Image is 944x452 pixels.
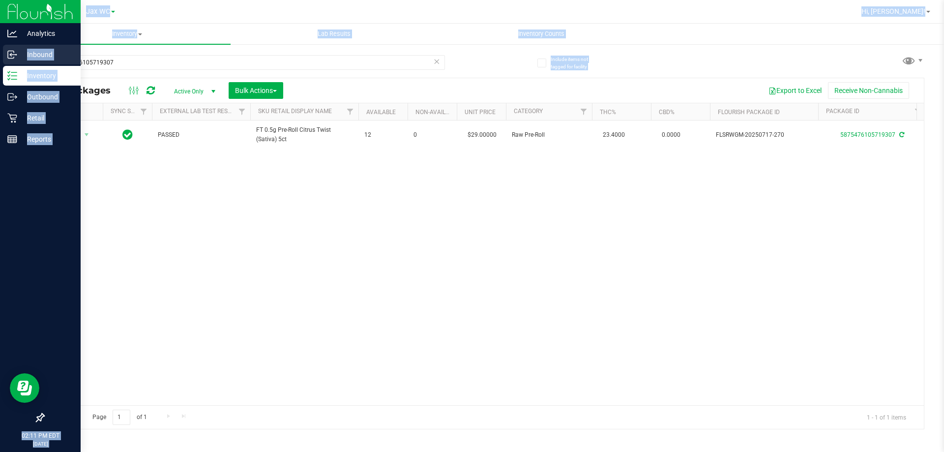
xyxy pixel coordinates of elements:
[366,109,396,116] a: Available
[258,108,332,115] a: Sku Retail Display Name
[17,49,76,60] p: Inbound
[4,431,76,440] p: 02:11 PM EDT
[86,7,110,16] span: Jax WC
[433,55,440,68] span: Clear
[659,109,675,116] a: CBD%
[514,108,543,115] a: Category
[7,92,17,102] inline-svg: Outbound
[51,85,120,96] span: All Packages
[24,30,231,38] span: Inventory
[898,131,904,138] span: Sync from Compliance System
[910,103,926,120] a: Filter
[84,410,155,425] span: Page of 1
[81,128,93,142] span: select
[113,410,130,425] input: 1
[256,125,353,144] span: FT 0.5g Pre-Roll Citrus Twist (Sativa) 5ct
[826,108,859,115] a: Package ID
[463,128,501,142] span: $29.00000
[111,108,148,115] a: Sync Status
[364,130,402,140] span: 12
[512,130,586,140] span: Raw Pre-Roll
[122,128,133,142] span: In Sync
[231,24,438,44] a: Lab Results
[304,30,364,38] span: Lab Results
[840,131,895,138] a: 5875476105719307
[762,82,828,99] button: Export to Excel
[136,103,152,120] a: Filter
[342,103,358,120] a: Filter
[465,109,496,116] a: Unit Price
[598,128,630,142] span: 23.4000
[861,7,925,15] span: Hi, [PERSON_NAME]!
[657,128,685,142] span: 0.0000
[718,109,780,116] a: Flourish Package ID
[505,30,578,38] span: Inventory Counts
[17,28,76,39] p: Analytics
[7,50,17,60] inline-svg: Inbound
[235,87,277,94] span: Bulk Actions
[24,24,231,44] a: Inventory
[43,55,445,70] input: Search Package ID, Item Name, SKU, Lot or Part Number...
[7,71,17,81] inline-svg: Inventory
[551,56,600,70] span: Include items not tagged for facility
[17,70,76,82] p: Inventory
[7,134,17,144] inline-svg: Reports
[7,29,17,38] inline-svg: Analytics
[415,109,459,116] a: Non-Available
[4,440,76,448] p: [DATE]
[229,82,283,99] button: Bulk Actions
[158,130,244,140] span: PASSED
[859,410,914,424] span: 1 - 1 of 1 items
[17,91,76,103] p: Outbound
[7,113,17,123] inline-svg: Retail
[576,103,592,120] a: Filter
[438,24,645,44] a: Inventory Counts
[828,82,909,99] button: Receive Non-Cannabis
[716,130,812,140] span: FLSRWGM-20250717-270
[234,103,250,120] a: Filter
[160,108,237,115] a: External Lab Test Result
[17,112,76,124] p: Retail
[17,133,76,145] p: Reports
[600,109,616,116] a: THC%
[10,373,39,403] iframe: Resource center
[413,130,451,140] span: 0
